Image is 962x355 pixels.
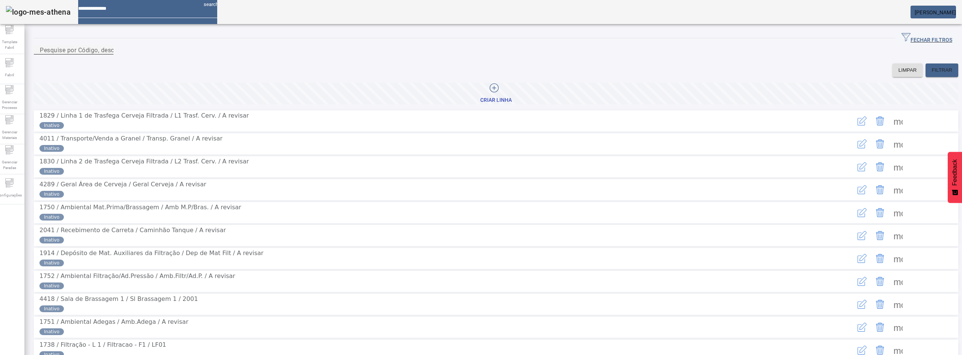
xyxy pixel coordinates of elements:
[892,63,923,77] button: LIMPAR
[44,191,59,198] span: Inativo
[39,181,206,188] span: 4289 / Geral Área de Cerveja / Geral Cerveja / A revisar
[871,249,889,267] button: Delete
[889,158,907,176] button: Mais
[44,282,59,289] span: Inativo
[948,152,962,203] button: Feedback - Mostrar pesquisa
[44,122,59,129] span: Inativo
[6,6,71,18] img: logo-mes-athena
[871,135,889,153] button: Delete
[44,237,59,243] span: Inativo
[889,318,907,336] button: Mais
[889,249,907,267] button: Mais
[889,227,907,245] button: Mais
[44,328,59,335] span: Inativo
[871,272,889,290] button: Delete
[951,159,958,186] span: Feedback
[39,272,235,279] span: 1752 / Ambiental Filtração/Ad.Pressão / Amb.Filtr/Ad.P. / A revisar
[889,272,907,290] button: Mais
[480,97,512,104] div: Criar linha
[898,66,917,74] span: LIMPAR
[39,158,249,165] span: 1830 / Linha 2 de Trasfega Cerveja Filtrada / L2 Trasf. Cerv. / A revisar
[889,135,907,153] button: Mais
[39,341,166,348] span: 1738 / Filtração - L 1 / Filtracao - F1 / LF01
[871,318,889,336] button: Delete
[932,66,952,74] span: FILTRAR
[871,204,889,222] button: Delete
[40,46,239,53] mat-label: Pesquise por Código, descrição, descrição abreviada ou descrição SAP
[34,83,958,104] button: Criar linha
[44,145,59,152] span: Inativo
[44,305,59,312] span: Inativo
[926,63,958,77] button: FILTRAR
[915,9,956,15] span: [PERSON_NAME]
[871,112,889,130] button: Delete
[39,249,263,257] span: 1914 / Depósito de Mat. Auxiliares da Filtração / Dep de Mat Filt / A revisar
[871,181,889,199] button: Delete
[39,227,226,234] span: 2041 / Recebimento de Carreta / Caminhão Tanque / A revisar
[895,32,958,45] button: FECHAR FILTROS
[44,214,59,221] span: Inativo
[889,112,907,130] button: Mais
[889,181,907,199] button: Mais
[889,204,907,222] button: Mais
[39,204,241,211] span: 1750 / Ambiental Mat.Prima/Brassagem / Amb M.P/Bras. / A revisar
[889,295,907,313] button: Mais
[44,260,59,266] span: Inativo
[39,112,249,119] span: 1829 / Linha 1 de Trasfega Cerveja Filtrada / L1 Trasf. Cerv. / A revisar
[871,158,889,176] button: Delete
[39,135,222,142] span: 4011 / Transporte/Venda a Granel / Transp. Granel / A revisar
[44,168,59,175] span: Inativo
[901,33,952,44] span: FECHAR FILTROS
[39,318,188,325] span: 1751 / Ambiental Adegas / Amb.Adega / A revisar
[871,227,889,245] button: Delete
[3,70,16,80] span: Fabril
[39,295,198,302] span: 4418 / Sala de Brassagem 1 / Sl Brassagem 1 / 2001
[871,295,889,313] button: Delete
